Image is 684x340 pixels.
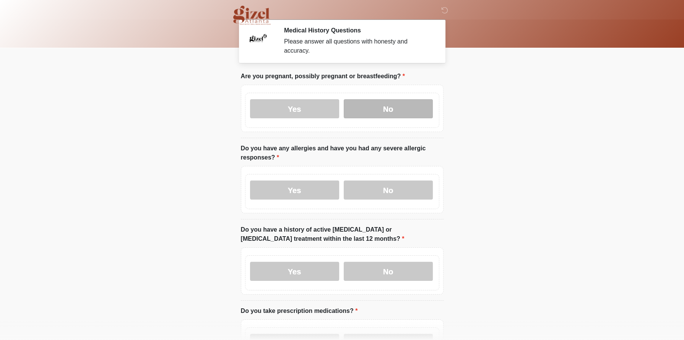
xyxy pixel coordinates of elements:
label: Do you have a history of active [MEDICAL_DATA] or [MEDICAL_DATA] treatment within the last 12 mon... [241,225,444,243]
label: Are you pregnant, possibly pregnant or breastfeeding? [241,72,405,81]
label: No [344,99,433,118]
label: Yes [250,180,339,200]
div: Please answer all questions with honesty and accuracy. [284,37,432,55]
label: No [344,262,433,281]
img: Gizel Atlanta Logo [233,6,271,25]
label: Yes [250,99,339,118]
img: Agent Avatar [247,27,270,50]
label: No [344,180,433,200]
label: Do you have any allergies and have you had any severe allergic responses? [241,144,444,162]
label: Do you take prescription medications? [241,306,358,316]
label: Yes [250,262,339,281]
